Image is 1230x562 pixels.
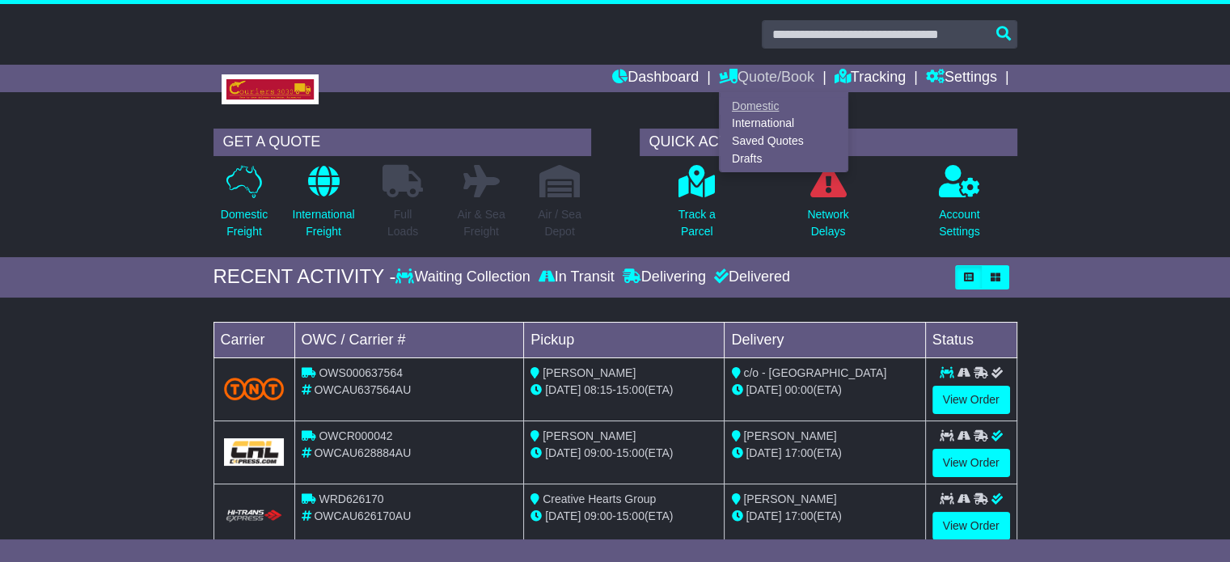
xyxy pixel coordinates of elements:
span: [DATE] [746,509,781,522]
div: In Transit [535,268,619,286]
div: - (ETA) [530,382,717,399]
span: OWCAU637564AU [314,383,411,396]
a: Tracking [835,65,906,92]
div: Delivered [710,268,790,286]
span: 15:00 [616,446,645,459]
td: OWC / Carrier # [294,322,524,357]
div: Waiting Collection [395,268,534,286]
span: OWCR000042 [319,429,392,442]
div: Quote/Book [719,92,848,172]
a: View Order [932,386,1010,414]
span: [DATE] [746,446,781,459]
div: - (ETA) [530,445,717,462]
div: (ETA) [731,382,918,399]
span: 09:00 [584,446,612,459]
span: 09:00 [584,509,612,522]
p: Full Loads [383,206,423,240]
div: (ETA) [731,445,918,462]
td: Pickup [524,322,725,357]
a: Dashboard [612,65,699,92]
a: DomesticFreight [220,164,268,249]
span: 17:00 [784,509,813,522]
a: View Order [932,449,1010,477]
span: [DATE] [545,509,581,522]
td: Carrier [213,322,294,357]
span: [DATE] [545,383,581,396]
span: OWS000637564 [319,366,403,379]
img: HiTrans.png [224,509,285,524]
a: Track aParcel [678,164,716,249]
img: GetCarrierServiceLogo [224,438,285,466]
a: View Order [932,512,1010,540]
a: InternationalFreight [291,164,355,249]
span: [DATE] [746,383,781,396]
p: Account Settings [939,206,980,240]
span: [PERSON_NAME] [543,429,636,442]
p: Track a Parcel [678,206,716,240]
span: 15:00 [616,509,645,522]
span: OWCAU628884AU [314,446,411,459]
span: [PERSON_NAME] [743,429,836,442]
div: Delivering [619,268,710,286]
a: Saved Quotes [720,133,847,150]
span: Creative Hearts Group [543,492,656,505]
div: QUICK ACTIONS [640,129,1017,156]
div: GET A QUOTE [213,129,591,156]
p: International Freight [292,206,354,240]
span: [PERSON_NAME] [743,492,836,505]
span: [DATE] [545,446,581,459]
td: Delivery [725,322,925,357]
a: NetworkDelays [806,164,849,249]
span: WRD626170 [319,492,383,505]
div: RECENT ACTIVITY - [213,265,396,289]
span: 17:00 [784,446,813,459]
a: Domestic [720,97,847,115]
a: AccountSettings [938,164,981,249]
img: TNT_Domestic.png [224,378,285,399]
a: Drafts [720,150,847,167]
a: Settings [926,65,997,92]
a: Quote/Book [719,65,814,92]
p: Air / Sea Depot [538,206,581,240]
div: (ETA) [731,508,918,525]
p: Air & Sea Freight [457,206,505,240]
span: 00:00 [784,383,813,396]
p: Domestic Freight [221,206,268,240]
span: c/o - [GEOGRAPHIC_DATA] [743,366,886,379]
p: Network Delays [807,206,848,240]
span: 15:00 [616,383,645,396]
span: 08:15 [584,383,612,396]
td: Status [925,322,1017,357]
span: [PERSON_NAME] [543,366,636,379]
div: - (ETA) [530,508,717,525]
span: OWCAU626170AU [314,509,411,522]
a: International [720,115,847,133]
